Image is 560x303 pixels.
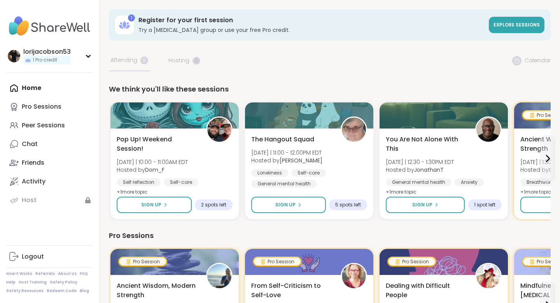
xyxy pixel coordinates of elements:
span: Sign Up [412,201,432,208]
div: Pro Sessions [109,230,551,241]
a: FAQ [80,271,88,277]
span: 1 Pro credit [33,57,57,63]
span: Pop Up! Weekend Session! [117,135,198,153]
span: Hosted by [251,157,322,164]
b: [PERSON_NAME] [280,157,322,164]
button: Sign Up [386,197,465,213]
a: Pro Sessions [6,97,93,116]
a: Chat [6,135,93,153]
a: Explore sessions [489,17,544,33]
a: Blog [80,288,89,294]
img: Dom_F [207,118,231,142]
a: Friends [6,153,93,172]
div: Loneliness [251,169,288,177]
span: [DATE] | 12:30 - 1:30PM EDT [386,158,454,166]
span: From Self-Criticism to Self-Love [251,281,332,300]
img: Fausta [342,264,366,288]
b: JonathanT [414,166,444,174]
h3: Try a [MEDICAL_DATA] group or use your free Pro credit. [138,26,484,34]
a: Help [6,280,16,285]
span: The Hangout Squad [251,135,314,144]
span: Explore sessions [493,21,540,28]
a: Logout [6,247,93,266]
button: Sign Up [117,197,192,213]
div: Self-care [164,178,198,186]
a: Referrals [35,271,55,277]
a: About Us [58,271,77,277]
div: Logout [22,252,44,261]
div: Self reflection [117,178,161,186]
span: 2 spots left [201,202,226,208]
div: Breathwork [520,178,559,186]
span: 1 spot left [474,202,495,208]
h3: Register for your first session [138,16,484,25]
div: Anxiety [455,178,484,186]
span: [DATE] | 11:00 - 12:00PM EDT [251,149,322,157]
a: Redeem Code [47,288,77,294]
span: Hosted by [386,166,454,174]
b: Dom_F [145,166,164,174]
a: Activity [6,172,93,191]
a: Host Training [19,280,47,285]
span: Sign Up [141,201,161,208]
div: Chat [22,140,38,148]
img: JonathanT [476,118,500,142]
img: lorijacobson53 [8,50,20,62]
div: Friends [22,159,44,167]
a: Peer Sessions [6,116,93,135]
span: Dealing with Difficult People [386,281,467,300]
div: General mental health [251,180,317,188]
div: Host [22,196,37,204]
div: Pro Session [254,258,301,266]
span: Sign Up [275,201,296,208]
span: Ancient Wisdom, Modern Strength [117,281,198,300]
div: Self-care [291,169,326,177]
div: Activity [22,177,45,186]
div: Pro Sessions [22,102,61,111]
img: ShareWell Nav Logo [6,12,93,40]
a: Safety Policy [50,280,77,285]
div: Peer Sessions [22,121,65,130]
div: 1 [128,14,135,21]
span: 5 spots left [335,202,361,208]
div: Pro Session [388,258,435,266]
button: Sign Up [251,197,326,213]
img: Susan [342,118,366,142]
div: We think you'll like these sessions [109,84,551,95]
div: lorijacobson53 [23,48,71,56]
img: GokuCloud [207,264,231,288]
div: General mental health [386,178,451,186]
img: CLove [476,264,500,288]
a: Safety Resources [6,288,44,294]
div: Pro Session [119,258,166,266]
span: [DATE] | 10:00 - 11:00AM EDT [117,158,188,166]
span: Hosted by [117,166,188,174]
a: How It Works [6,271,32,277]
span: You Are Not Alone With This [386,135,467,153]
a: Host [6,191,93,210]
